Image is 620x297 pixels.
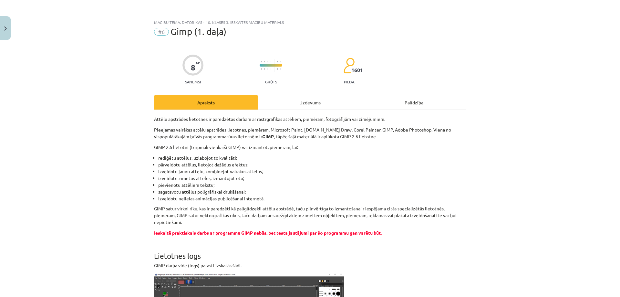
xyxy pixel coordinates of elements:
[154,20,466,25] div: Mācību tēma: Datorikas - 10. klases 3. ieskaites mācību materiāls
[277,68,278,70] img: icon-short-line-57e1e144782c952c97e751825c79c345078a6d821885a25fce030b3d8c18986b.svg
[158,195,466,202] li: izveidotu nelielas animācijas publicēšanai internetā.
[4,27,7,31] img: icon-close-lesson-0947bae3869378f0d4975bcd49f059093ad1ed9edebbc8119c70593378902aed.svg
[158,154,466,161] li: rediģētu attēlus, uzlabojot to kvalitāti;
[154,95,258,110] div: Apraksts
[154,126,466,140] p: Pieejamas vairākas attēlu apstrādes lietotnes, piemēram, Microsoft Paint, [DOMAIN_NAME] Draw, Cor...
[277,61,278,62] img: icon-short-line-57e1e144782c952c97e751825c79c345078a6d821885a25fce030b3d8c18986b.svg
[154,262,466,269] p: GIMP darba vide (logs) parasti izskatās šādi:
[154,240,466,260] h1: Lietotnes logs
[154,205,466,226] p: GIMP satur virkni rīku, kas ir paredzēti kā palīglīdzekļi attēlu apstrādē, taču pilnvērtīga to iz...
[154,144,466,151] p: GIMP 2.6 lietotni (turpmāk vienkārši GIMP) var izmantot, piemēram, lai:
[261,61,262,62] img: icon-short-line-57e1e144782c952c97e751825c79c345078a6d821885a25fce030b3d8c18986b.svg
[170,26,226,37] span: Gimp (1. daļa)
[258,95,362,110] div: Uzdevums
[158,168,466,175] li: izveidotu jaunu attēlu, kombinējot vairākus attēlus;
[182,80,203,84] p: Saņemsi
[362,95,466,110] div: Palīdzība
[274,59,274,72] img: icon-long-line-d9ea69661e0d244f92f715978eff75569469978d946b2353a9bb055b3ed8787d.svg
[158,161,466,168] li: pārveidotu attēlus, lietojot dažādus efektus;
[264,61,265,62] img: icon-short-line-57e1e144782c952c97e751825c79c345078a6d821885a25fce030b3d8c18986b.svg
[158,188,466,195] li: sagatavotu attēlus poligrāfiskai drukāšanai;
[264,68,265,70] img: icon-short-line-57e1e144782c952c97e751825c79c345078a6d821885a25fce030b3d8c18986b.svg
[351,67,363,73] span: 1601
[344,80,354,84] p: pilda
[265,80,277,84] p: Grūts
[158,175,466,182] li: izveidotu zīmētus attēlus, izmantojot otu;
[154,28,169,36] span: #6
[261,68,262,70] img: icon-short-line-57e1e144782c952c97e751825c79c345078a6d821885a25fce030b3d8c18986b.svg
[262,133,274,139] strong: GIMP
[196,61,200,64] span: XP
[154,116,466,122] p: Attēlu apstrādes lietotnes ir paredzētas darbam ar rastrgrafikas attēliem, piemēram, fotogrāfijām...
[158,182,466,188] li: pievienotu attēliem tekstu;
[191,63,195,72] div: 8
[154,230,382,236] span: Ieskaitē praktiskais darbs ar programmu GIMP nebūs, bet testa jautājumi par šo programmu gan varē...
[343,58,355,74] img: students-c634bb4e5e11cddfef0936a35e636f08e4e9abd3cc4e673bd6f9a4125e45ecb1.svg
